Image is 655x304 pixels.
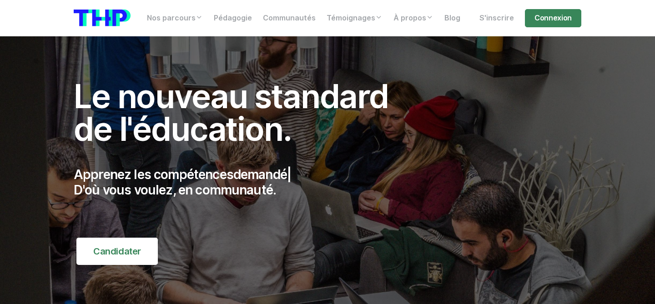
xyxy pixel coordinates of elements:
[74,80,408,145] h1: Le nouveau standard de l'éducation.
[388,9,439,27] a: À propos
[76,238,158,265] a: Candidater
[474,9,519,27] a: S'inscrire
[525,9,581,27] a: Connexion
[74,167,408,198] p: Apprenez les compétences D'où vous voulez, en communauté.
[257,9,321,27] a: Communautés
[233,167,287,182] span: demandé
[287,167,291,182] span: |
[74,10,131,26] img: logo
[141,9,208,27] a: Nos parcours
[321,9,388,27] a: Témoignages
[439,9,466,27] a: Blog
[208,9,257,27] a: Pédagogie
